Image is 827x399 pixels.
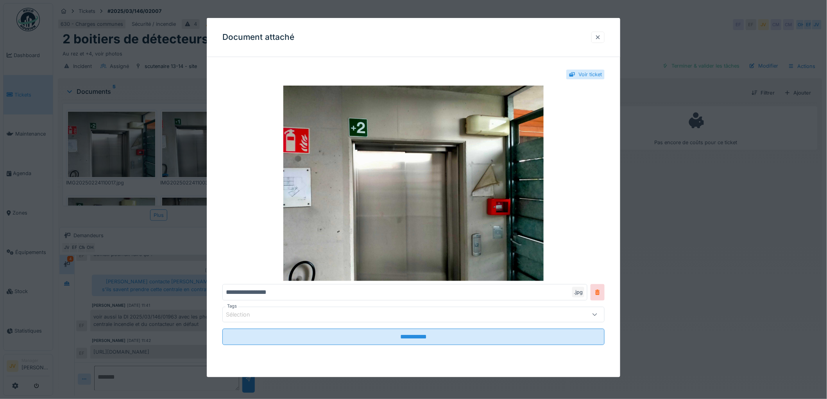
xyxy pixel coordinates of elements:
[222,32,294,42] h3: Document attaché
[222,86,605,281] img: 466c4754-caf4-4a73-9ff1-56110f24807e-IMG20250224110017.jpg
[226,303,238,310] label: Tags
[572,287,584,297] div: .jpg
[226,310,261,319] div: Sélection
[578,71,602,78] div: Voir ticket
